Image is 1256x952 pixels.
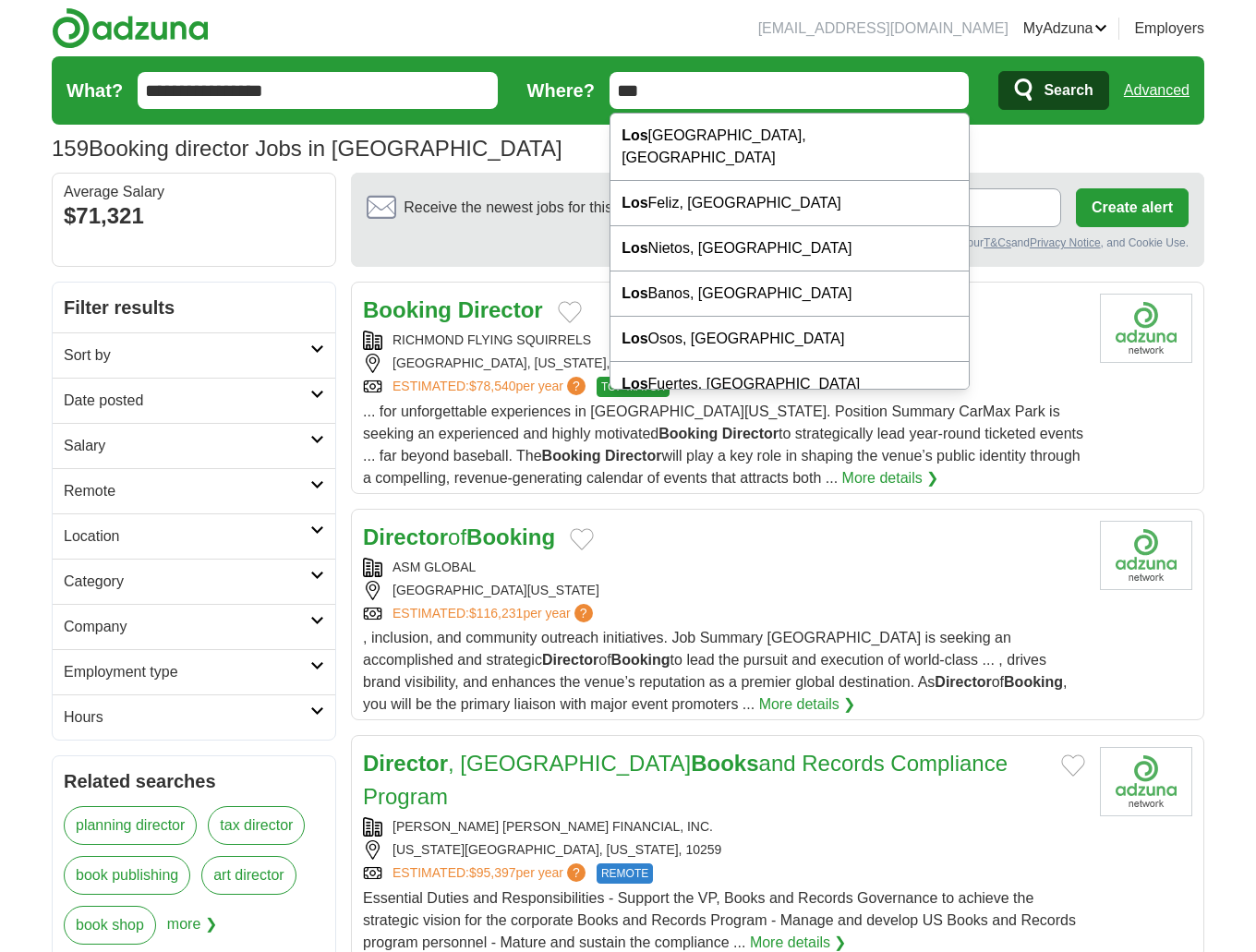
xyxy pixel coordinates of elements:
h2: Remote [64,480,310,502]
strong: Booking [1004,674,1063,690]
strong: Los [622,195,647,211]
a: More details ❯ [842,467,939,489]
a: art director [201,856,296,895]
a: DirectorofBooking [363,524,555,549]
button: Add to favorite jobs [558,301,582,323]
h2: Related searches [64,767,324,795]
a: Company [53,604,335,649]
h2: Sort by [64,344,310,367]
img: Company logo [1100,521,1192,590]
div: Banos, [GEOGRAPHIC_DATA] [610,271,969,317]
a: Privacy Notice [1030,236,1101,249]
div: $71,321 [64,199,324,233]
strong: Booking [658,426,718,441]
a: Remote [53,468,335,513]
h2: Location [64,525,310,548]
div: Nietos, [GEOGRAPHIC_DATA] [610,226,969,271]
strong: Director [605,448,661,464]
strong: Director [935,674,991,690]
a: ESTIMATED:$78,540per year? [392,377,589,397]
a: ESTIMATED:$116,231per year? [392,604,597,623]
a: Booking Director [363,297,543,322]
label: Where? [527,77,595,104]
strong: Director [722,426,779,441]
strong: Director [542,652,598,668]
span: Essential Duties and Responsibilities - Support the VP, Books and Records Governance to achieve t... [363,890,1076,950]
span: ? [567,377,586,395]
a: Sort by [53,332,335,378]
a: More details ❯ [759,693,856,716]
strong: Books [691,751,758,776]
div: [GEOGRAPHIC_DATA][US_STATE] [363,581,1085,600]
a: T&Cs [984,236,1011,249]
span: $78,540 [469,379,516,393]
button: Search [998,71,1108,110]
div: [US_STATE][GEOGRAPHIC_DATA], [US_STATE], 10259 [363,840,1085,860]
h1: Booking director Jobs in [GEOGRAPHIC_DATA] [52,136,562,161]
div: RICHMOND FLYING SQUIRRELS [363,331,1085,350]
div: Average Salary [64,185,324,199]
button: Create alert [1076,188,1189,227]
div: ASM GLOBAL [363,558,1085,577]
h2: Category [64,571,310,593]
button: Add to favorite jobs [1061,754,1085,777]
li: [EMAIL_ADDRESS][DOMAIN_NAME] [758,18,1008,40]
strong: Director [363,524,448,549]
label: What? [66,77,123,104]
span: Receive the newest jobs for this search : [404,197,719,219]
span: ? [567,863,586,882]
h2: Filter results [53,283,335,332]
a: tax director [208,806,305,845]
button: Add to favorite jobs [570,528,594,550]
div: By creating an alert, you agree to our and , and Cookie Use. [367,235,1189,251]
img: Company logo [1100,294,1192,363]
img: Adzuna logo [52,7,209,49]
span: ... for unforgettable experiences in [GEOGRAPHIC_DATA][US_STATE]. Position Summary CarMax Park is... [363,404,1083,486]
span: ? [574,604,593,622]
a: Employment type [53,649,335,694]
a: Advanced [1124,72,1190,109]
strong: Los [622,376,647,392]
span: Search [1044,72,1093,109]
strong: Booking [611,652,670,668]
a: MyAdzuna [1023,18,1108,40]
strong: Los [622,331,647,346]
div: Feliz, [GEOGRAPHIC_DATA] [610,181,969,226]
div: Fuertes, [GEOGRAPHIC_DATA] [610,362,969,407]
div: [GEOGRAPHIC_DATA], [GEOGRAPHIC_DATA] [610,114,969,181]
a: Hours [53,694,335,740]
h2: Employment type [64,661,310,683]
span: $116,231 [469,606,523,621]
strong: Booking [363,297,452,322]
strong: Los [622,240,647,256]
span: $95,397 [469,865,516,880]
a: Category [53,559,335,604]
span: , inclusion, and community outreach initiatives. Job Summary [GEOGRAPHIC_DATA] is seeking an acco... [363,630,1068,712]
h2: Company [64,616,310,638]
a: ESTIMATED:$95,397per year? [392,863,589,884]
span: 159 [52,132,89,165]
strong: Los [622,285,647,301]
strong: Booking [466,524,555,549]
a: book shop [64,906,156,945]
div: [GEOGRAPHIC_DATA], [US_STATE], 23230 [363,354,1085,373]
img: Company logo [1100,747,1192,816]
a: Director, [GEOGRAPHIC_DATA]Booksand Records Compliance Program [363,751,1008,809]
strong: Booking [542,448,601,464]
div: Osos, [GEOGRAPHIC_DATA] [610,317,969,362]
h2: Salary [64,435,310,457]
a: Date posted [53,378,335,423]
span: TOP MATCH [597,377,670,397]
strong: Los [622,127,647,143]
span: REMOTE [597,863,653,884]
div: [PERSON_NAME] [PERSON_NAME] FINANCIAL, INC. [363,817,1085,837]
h2: Hours [64,706,310,729]
a: Salary [53,423,335,468]
a: planning director [64,806,197,845]
a: book publishing [64,856,190,895]
strong: Director [363,751,448,776]
a: Employers [1134,18,1204,40]
h2: Date posted [64,390,310,412]
strong: Director [458,297,543,322]
a: Location [53,513,335,559]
